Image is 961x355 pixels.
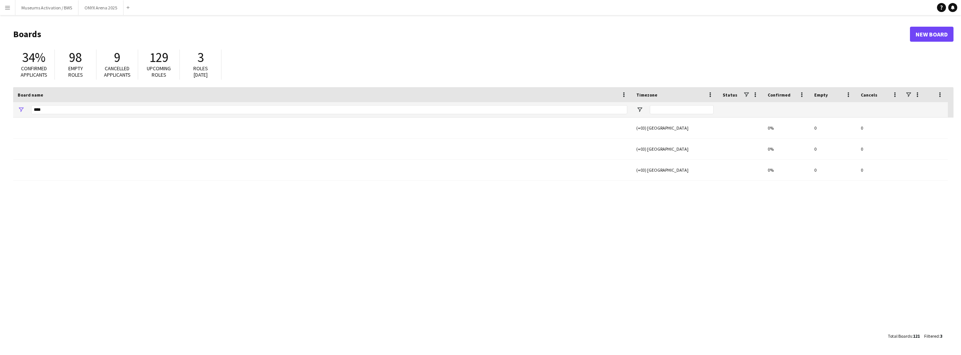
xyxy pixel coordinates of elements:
[21,65,47,78] span: Confirmed applicants
[22,49,45,66] span: 34%
[69,49,82,66] span: 98
[632,139,718,159] div: (+03) [GEOGRAPHIC_DATA]
[147,65,171,78] span: Upcoming roles
[810,118,856,138] div: 0
[197,49,204,66] span: 3
[650,105,714,114] input: Timezone Filter Input
[723,92,737,98] span: Status
[18,92,43,98] span: Board name
[768,92,791,98] span: Confirmed
[861,92,877,98] span: Cancels
[940,333,942,339] span: 3
[13,29,910,40] h1: Boards
[924,329,942,343] div: :
[763,160,810,180] div: 0%
[856,118,903,138] div: 0
[810,160,856,180] div: 0
[18,106,24,113] button: Open Filter Menu
[632,160,718,180] div: (+03) [GEOGRAPHIC_DATA]
[632,118,718,138] div: (+03) [GEOGRAPHIC_DATA]
[856,160,903,180] div: 0
[104,65,131,78] span: Cancelled applicants
[149,49,169,66] span: 129
[913,333,920,339] span: 121
[31,105,627,114] input: Board name Filter Input
[193,65,208,78] span: Roles [DATE]
[924,333,939,339] span: Filtered
[888,329,920,343] div: :
[810,139,856,159] div: 0
[910,27,953,42] a: New Board
[856,139,903,159] div: 0
[68,65,83,78] span: Empty roles
[636,92,657,98] span: Timezone
[814,92,828,98] span: Empty
[78,0,124,15] button: ONYX Arena 2025
[636,106,643,113] button: Open Filter Menu
[763,139,810,159] div: 0%
[888,333,912,339] span: Total Boards
[15,0,78,15] button: Museums Activation / BWS
[763,118,810,138] div: 0%
[114,49,121,66] span: 9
